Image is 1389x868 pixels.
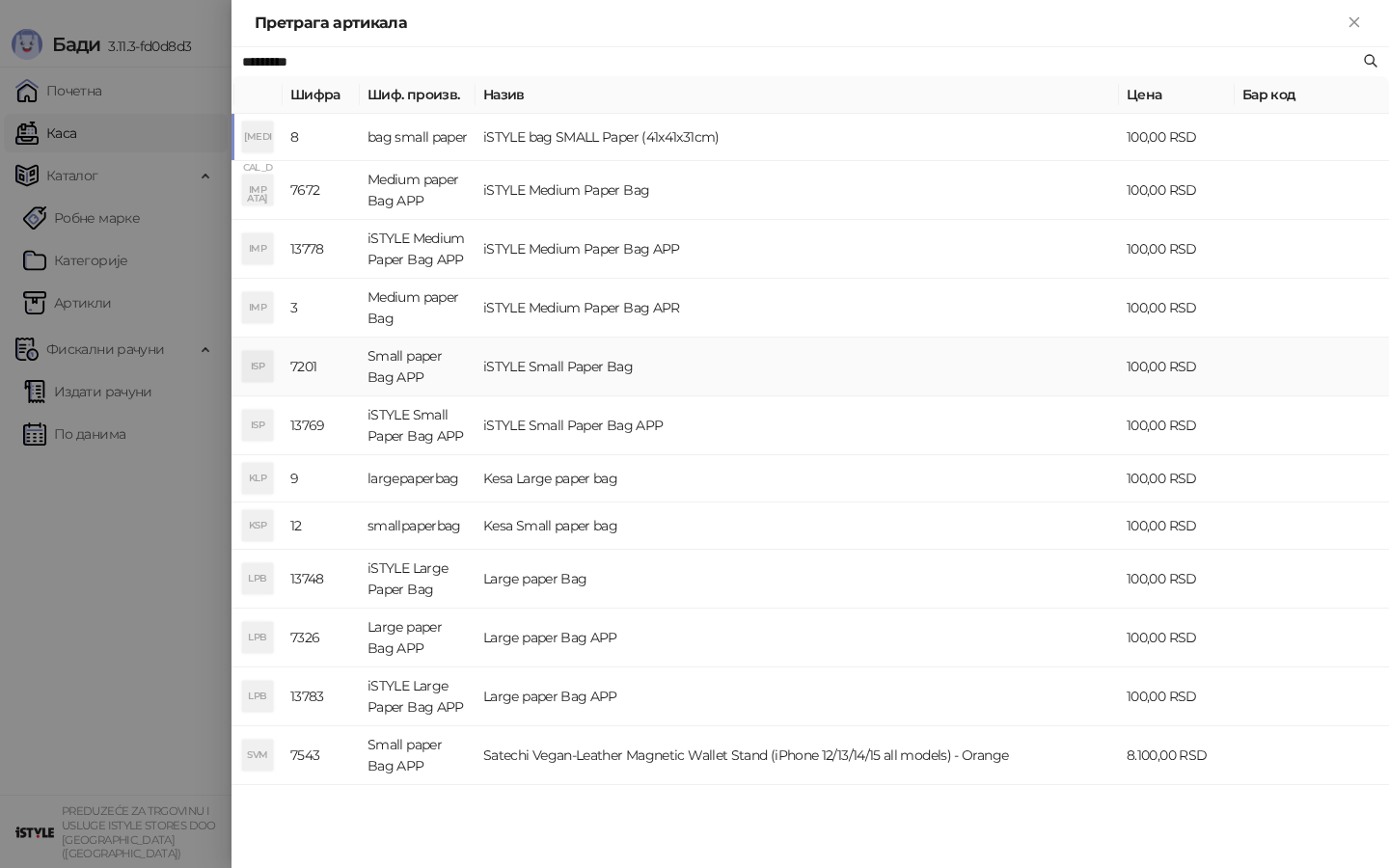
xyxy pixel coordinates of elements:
[360,726,476,785] td: Small paper Bag APP
[283,609,360,667] td: 7326
[360,279,476,338] td: Medium paper Bag
[283,114,360,161] td: 8
[476,338,1119,396] td: iSTYLE Small Paper Bag
[1119,220,1235,279] td: 100,00 RSD
[242,410,273,441] div: ISP
[476,220,1119,279] td: iSTYLE Medium Paper Bag APP
[1119,76,1235,114] th: Цена
[360,76,476,114] th: Шиф. произв.
[242,563,273,594] div: LPB
[283,161,360,220] td: 7672
[1119,550,1235,609] td: 100,00 RSD
[476,114,1119,161] td: iSTYLE bag SMALL Paper (41x41x31cm)
[242,463,273,494] div: KLP
[242,622,273,653] div: LPB
[283,338,360,396] td: 7201
[476,550,1119,609] td: Large paper Bag
[1119,609,1235,667] td: 100,00 RSD
[360,455,476,502] td: largepaperbag
[1119,161,1235,220] td: 100,00 RSD
[1119,396,1235,455] td: 100,00 RSD
[476,161,1119,220] td: iSTYLE Medium Paper Bag
[360,396,476,455] td: iSTYLE Small Paper Bag APP
[476,726,1119,785] td: Satechi Vegan-Leather Magnetic Wallet Stand (iPhone 12/13/14/15 all models) - Orange
[283,726,360,785] td: 7543
[1119,279,1235,338] td: 100,00 RSD
[360,550,476,609] td: iSTYLE Large Paper Bag
[1119,455,1235,502] td: 100,00 RSD
[1119,667,1235,726] td: 100,00 RSD
[360,338,476,396] td: Small paper Bag APP
[360,667,476,726] td: iSTYLE Large Paper Bag APP
[283,667,360,726] td: 13783
[283,279,360,338] td: 3
[360,502,476,550] td: smallpaperbag
[1119,726,1235,785] td: 8.100,00 RSD
[476,396,1119,455] td: iSTYLE Small Paper Bag APP
[283,396,360,455] td: 13769
[283,455,360,502] td: 9
[476,455,1119,502] td: Kesa Large paper bag
[242,351,273,382] div: ISP
[283,550,360,609] td: 13748
[242,122,273,152] div: [MEDICAL_DATA]
[255,12,1343,35] div: Претрага артикала
[1235,76,1389,114] th: Бар код
[242,292,273,323] div: IMP
[360,220,476,279] td: iSTYLE Medium Paper Bag APP
[242,233,273,264] div: IMP
[360,161,476,220] td: Medium paper Bag APP
[1119,502,1235,550] td: 100,00 RSD
[1343,12,1366,35] button: Close
[283,502,360,550] td: 12
[476,76,1119,114] th: Назив
[476,279,1119,338] td: iSTYLE Medium Paper Bag APR
[476,667,1119,726] td: Large paper Bag APP
[1119,114,1235,161] td: 100,00 RSD
[242,510,273,541] div: KSP
[242,175,273,205] div: IMP
[242,740,273,771] div: SVM
[360,114,476,161] td: bag small paper
[242,681,273,712] div: LPB
[283,220,360,279] td: 13778
[1119,338,1235,396] td: 100,00 RSD
[476,609,1119,667] td: Large paper Bag APP
[360,609,476,667] td: Large paper Bag APP
[476,502,1119,550] td: Kesa Small paper bag
[283,76,360,114] th: Шифра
